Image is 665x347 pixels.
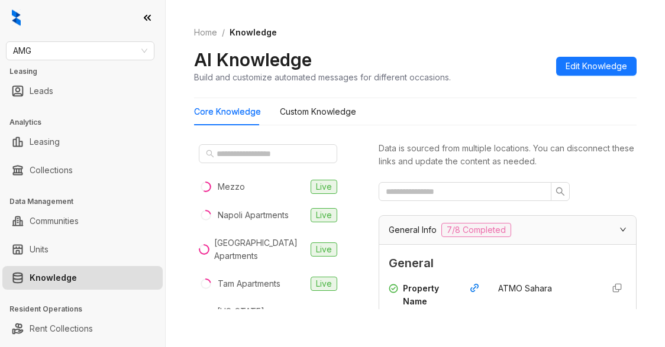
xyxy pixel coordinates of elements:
[9,304,165,314] h3: Resident Operations
[30,238,49,261] a: Units
[13,42,147,60] span: AMG
[498,283,552,293] span: ATMO Sahara
[206,150,214,158] span: search
[218,180,245,193] div: Mezzo
[2,317,163,340] li: Rent Collections
[311,180,337,194] span: Live
[9,66,165,77] h3: Leasing
[194,105,261,118] div: Core Knowledge
[192,26,219,39] a: Home
[194,71,451,83] div: Build and customize automated messages for different occasions.
[403,282,484,308] div: Property Name
[2,266,163,290] li: Knowledge
[9,196,165,207] h3: Data Management
[30,130,60,154] a: Leasing
[2,130,163,154] li: Leasing
[30,79,53,103] a: Leads
[379,142,637,168] div: Data is sourced from multiple locations. You can disconnect these links and update the content as...
[2,209,163,233] li: Communities
[566,60,627,73] span: Edit Knowledge
[2,158,163,182] li: Collections
[403,308,484,342] div: The name of the property or apartment complex.
[379,216,636,244] div: General Info7/8 Completed
[194,48,312,71] h2: AI Knowledge
[311,208,337,222] span: Live
[9,117,165,128] h3: Analytics
[30,209,79,233] a: Communities
[556,187,565,196] span: search
[30,317,93,340] a: Rent Collections
[214,236,306,262] div: [GEOGRAPHIC_DATA] Apartments
[619,226,627,233] span: expanded
[230,27,277,37] span: Knowledge
[556,57,637,76] button: Edit Knowledge
[217,305,306,331] div: [US_STATE] Apartments
[222,26,225,39] li: /
[30,266,77,290] a: Knowledge
[30,158,73,182] a: Collections
[389,254,627,273] span: General
[311,277,337,291] span: Live
[389,223,437,236] span: General Info
[311,242,337,257] span: Live
[218,277,280,290] div: Tam Apartments
[2,238,163,261] li: Units
[2,79,163,103] li: Leads
[218,209,289,222] div: Napoli Apartments
[441,223,511,237] span: 7/8 Completed
[280,105,356,118] div: Custom Knowledge
[12,9,21,26] img: logo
